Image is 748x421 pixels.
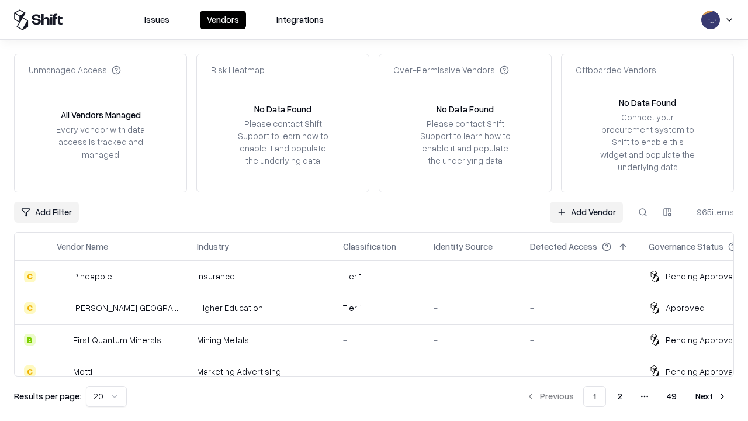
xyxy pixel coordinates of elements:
[530,334,630,346] div: -
[200,11,246,29] button: Vendors
[57,302,68,314] img: Reichman University
[24,271,36,282] div: C
[29,64,121,76] div: Unmanaged Access
[649,240,723,253] div: Governance Status
[583,386,606,407] button: 1
[57,334,68,346] img: First Quantum Minerals
[437,103,494,115] div: No Data Found
[657,386,686,407] button: 49
[434,302,511,314] div: -
[687,206,734,218] div: 965 items
[434,334,511,346] div: -
[550,202,623,223] a: Add Vendor
[24,365,36,377] div: C
[343,240,396,253] div: Classification
[608,386,632,407] button: 2
[254,103,311,115] div: No Data Found
[269,11,331,29] button: Integrations
[530,302,630,314] div: -
[576,64,656,76] div: Offboarded Vendors
[24,302,36,314] div: C
[14,202,79,223] button: Add Filter
[57,271,68,282] img: Pineapple
[530,365,630,378] div: -
[666,365,735,378] div: Pending Approval
[197,270,324,282] div: Insurance
[57,240,108,253] div: Vendor Name
[434,365,511,378] div: -
[211,64,265,76] div: Risk Heatmap
[619,96,676,109] div: No Data Found
[73,302,178,314] div: [PERSON_NAME][GEOGRAPHIC_DATA]
[434,270,511,282] div: -
[14,390,81,402] p: Results per page:
[197,334,324,346] div: Mining Metals
[666,302,705,314] div: Approved
[197,302,324,314] div: Higher Education
[519,386,734,407] nav: pagination
[52,123,149,160] div: Every vendor with data access is tracked and managed
[137,11,176,29] button: Issues
[73,334,161,346] div: First Quantum Minerals
[417,118,514,167] div: Please contact Shift Support to learn how to enable it and populate the underlying data
[666,334,735,346] div: Pending Approval
[57,365,68,377] img: Motti
[73,365,92,378] div: Motti
[599,111,696,173] div: Connect your procurement system to Shift to enable this widget and populate the underlying data
[343,270,415,282] div: Tier 1
[343,334,415,346] div: -
[197,365,324,378] div: Marketing Advertising
[530,270,630,282] div: -
[530,240,597,253] div: Detected Access
[688,386,734,407] button: Next
[24,334,36,346] div: B
[343,365,415,378] div: -
[666,270,735,282] div: Pending Approval
[393,64,509,76] div: Over-Permissive Vendors
[73,270,112,282] div: Pineapple
[197,240,229,253] div: Industry
[61,109,141,121] div: All Vendors Managed
[434,240,493,253] div: Identity Source
[343,302,415,314] div: Tier 1
[234,118,331,167] div: Please contact Shift Support to learn how to enable it and populate the underlying data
